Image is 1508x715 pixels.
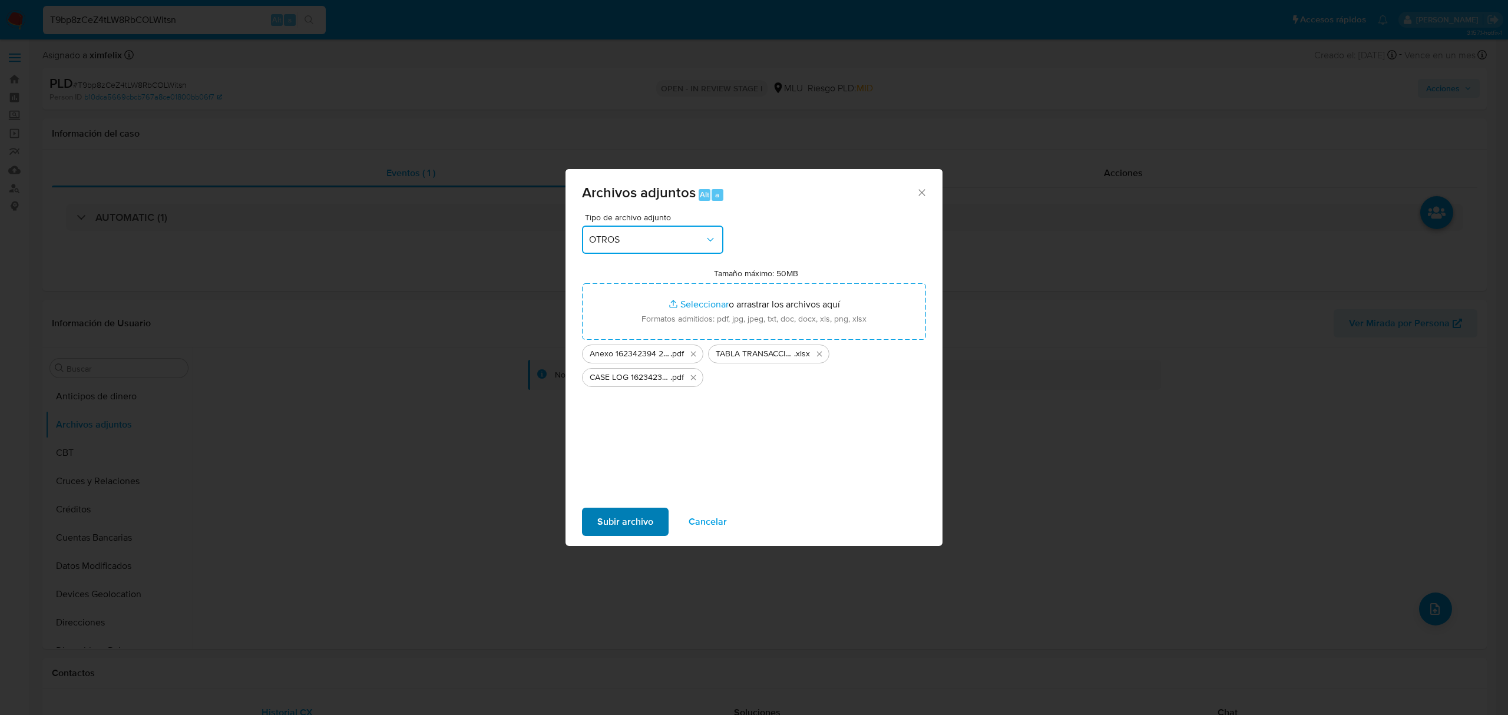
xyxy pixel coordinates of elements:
[582,508,669,536] button: Subir archivo
[714,268,798,279] label: Tamaño máximo: 50MB
[715,189,719,200] span: a
[582,182,696,203] span: Archivos adjuntos
[700,189,709,200] span: Alt
[812,347,826,361] button: Eliminar TABLA TRANSACCIONAL 162342394 28.08.2025.xlsx
[590,372,670,383] span: CASE LOG 162342394 28_08_2025 - NIVEL 1
[686,347,700,361] button: Eliminar Anexo 162342394 28_08_2025.pdf
[716,348,794,360] span: TABLA TRANSACCIONAL 162342394 [DATE]
[686,370,700,385] button: Eliminar CASE LOG 162342394 28_08_2025 - NIVEL 1.pdf
[670,372,684,383] span: .pdf
[597,509,653,535] span: Subir archivo
[670,348,684,360] span: .pdf
[916,187,927,197] button: Cerrar
[589,234,705,246] span: OTROS
[585,213,726,221] span: Tipo de archivo adjunto
[582,226,723,254] button: OTROS
[689,509,727,535] span: Cancelar
[794,348,810,360] span: .xlsx
[590,348,670,360] span: Anexo 162342394 28_08_2025
[673,508,742,536] button: Cancelar
[582,340,926,387] ul: Archivos seleccionados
